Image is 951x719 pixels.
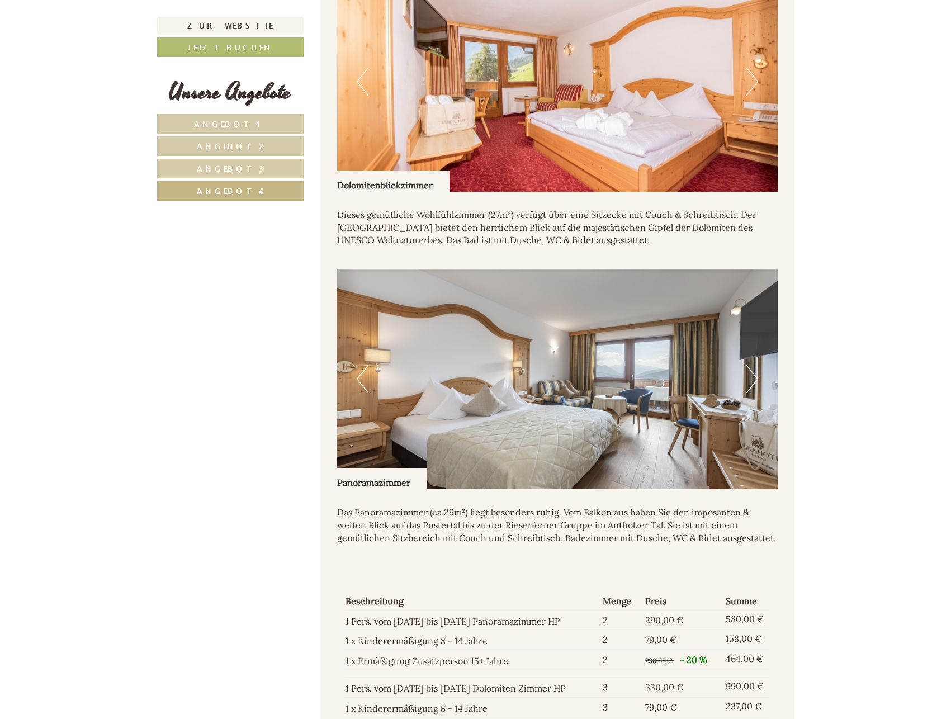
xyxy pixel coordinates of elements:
[357,365,368,393] button: Previous
[337,209,778,247] p: Dieses gemütliche Wohlfühlzimmer (27m²) verfügt über eine Sitzecke mit Couch & Schreibtisch. Der ...
[645,702,676,713] span: 79,00 €
[598,610,641,630] td: 2
[197,141,263,152] span: Angebot 2
[598,630,641,650] td: 2
[346,610,598,630] td: 1 Pers. vom [DATE] bis [DATE] Panoramazimmer HP
[746,68,758,96] button: Next
[157,77,304,108] div: Unsere Angebote
[746,365,758,393] button: Next
[357,68,368,96] button: Previous
[680,654,707,665] span: - 20 %
[337,171,450,192] div: Dolomitenblickzimmer
[346,678,598,698] td: 1 Pers. vom [DATE] bis [DATE] Dolomiten Zimmer HP
[197,163,264,174] span: Angebot 3
[346,593,598,610] th: Beschreibung
[721,650,769,670] td: 464,00 €
[598,650,641,670] td: 2
[194,119,266,129] span: Angebot 1
[346,630,598,650] td: 1 x Kinderermäßigung 8 - 14 Jahre
[721,593,769,610] th: Summe
[598,697,641,717] td: 3
[721,630,769,650] td: 158,00 €
[721,678,769,698] td: 990,00 €
[721,697,769,717] td: 237,00 €
[598,678,641,698] td: 3
[721,610,769,630] td: 580,00 €
[346,650,598,670] td: 1 x Ermäßigung Zusatzperson 15+ Jahre
[197,186,264,196] span: Angebot 4
[645,656,673,665] span: 290,00 €
[641,593,721,610] th: Preis
[337,269,778,489] img: image
[157,17,304,35] a: Zur Website
[598,593,641,610] th: Menge
[337,468,427,489] div: Panoramazimmer
[337,506,778,545] p: Das Panoramazimmer (ca.29m²) liegt besonders ruhig. Vom Balkon aus haben Sie den imposanten & wei...
[157,37,304,57] a: Jetzt buchen
[645,682,683,693] span: 330,00 €
[346,697,598,717] td: 1 x Kinderermäßigung 8 - 14 Jahre
[645,614,683,626] span: 290,00 €
[645,634,676,645] span: 79,00 €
